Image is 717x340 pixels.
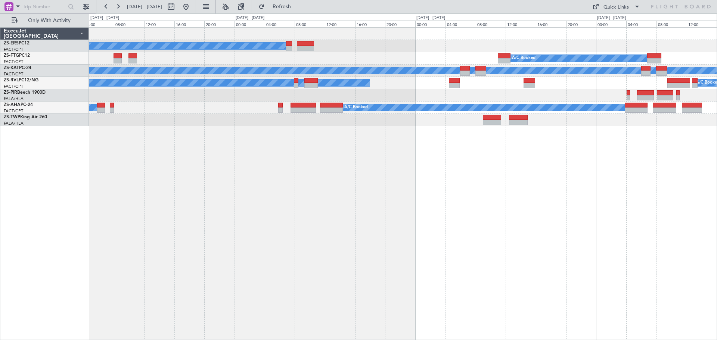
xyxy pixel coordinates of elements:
span: Only With Activity [19,18,79,23]
div: 16:00 [174,21,205,27]
div: 08:00 [114,21,144,27]
input: Trip Number [23,1,66,12]
div: 08:00 [657,21,687,27]
div: 16:00 [536,21,566,27]
a: ZS-KATPC-24 [4,66,31,70]
div: 16:00 [355,21,385,27]
a: FACT/CPT [4,47,23,52]
span: ZS-PIR [4,90,17,95]
div: 00:00 [596,21,626,27]
div: 04:00 [626,21,657,27]
span: ZS-AHA [4,103,21,107]
button: Only With Activity [8,15,81,26]
div: Quick Links [603,4,629,11]
div: [DATE] - [DATE] [416,15,445,21]
span: ZS-KAT [4,66,19,70]
a: ZS-FTGPC12 [4,53,30,58]
div: [DATE] - [DATE] [597,15,626,21]
a: ZS-RVLPC12/NG [4,78,38,82]
div: 08:00 [295,21,325,27]
a: ZS-AHAPC-24 [4,103,33,107]
a: ZS-ERSPC12 [4,41,30,46]
a: ZS-TWPKing Air 260 [4,115,47,119]
div: 12:00 [687,21,717,27]
div: 20:00 [566,21,596,27]
button: Refresh [255,1,300,13]
a: FACT/CPT [4,84,23,89]
div: 00:00 [235,21,265,27]
div: 04:00 [446,21,476,27]
div: 08:00 [476,21,506,27]
div: [DATE] - [DATE] [236,15,264,21]
div: [DATE] - [DATE] [90,15,119,21]
div: 04:00 [84,21,114,27]
div: 04:00 [265,21,295,27]
a: FACT/CPT [4,71,23,77]
span: ZS-TWP [4,115,20,119]
span: [DATE] - [DATE] [127,3,162,10]
div: 12:00 [506,21,536,27]
a: ZS-PIRBeech 1900D [4,90,46,95]
a: FACT/CPT [4,59,23,65]
a: FACT/CPT [4,108,23,114]
a: FALA/HLA [4,121,24,126]
span: ZS-RVL [4,78,19,82]
div: 20:00 [385,21,415,27]
div: 12:00 [144,21,174,27]
a: FALA/HLA [4,96,24,102]
div: 12:00 [325,21,355,27]
div: A/C Booked [344,102,368,113]
span: ZS-FTG [4,53,19,58]
span: ZS-ERS [4,41,19,46]
span: Refresh [266,4,298,9]
div: A/C Booked [512,53,536,64]
div: 00:00 [415,21,446,27]
button: Quick Links [589,1,644,13]
div: 20:00 [204,21,235,27]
